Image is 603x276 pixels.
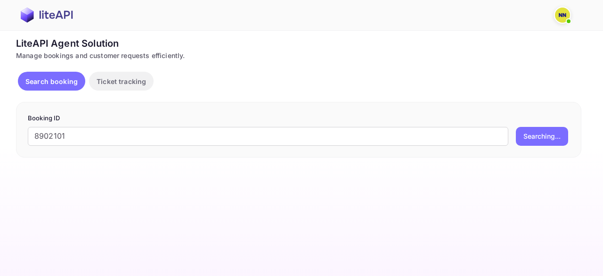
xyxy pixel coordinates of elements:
[21,8,77,23] img: LiteAPI Logo
[16,36,581,50] div: LiteAPI Agent Solution
[97,76,146,86] p: Ticket tracking
[16,50,581,60] div: Manage bookings and customer requests efficiently.
[516,127,568,146] button: Searching...
[28,114,570,123] p: Booking ID
[25,76,78,86] p: Search booking
[555,8,570,23] img: N/A N/A
[28,127,508,146] input: Enter Booking ID (e.g., 63782194)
